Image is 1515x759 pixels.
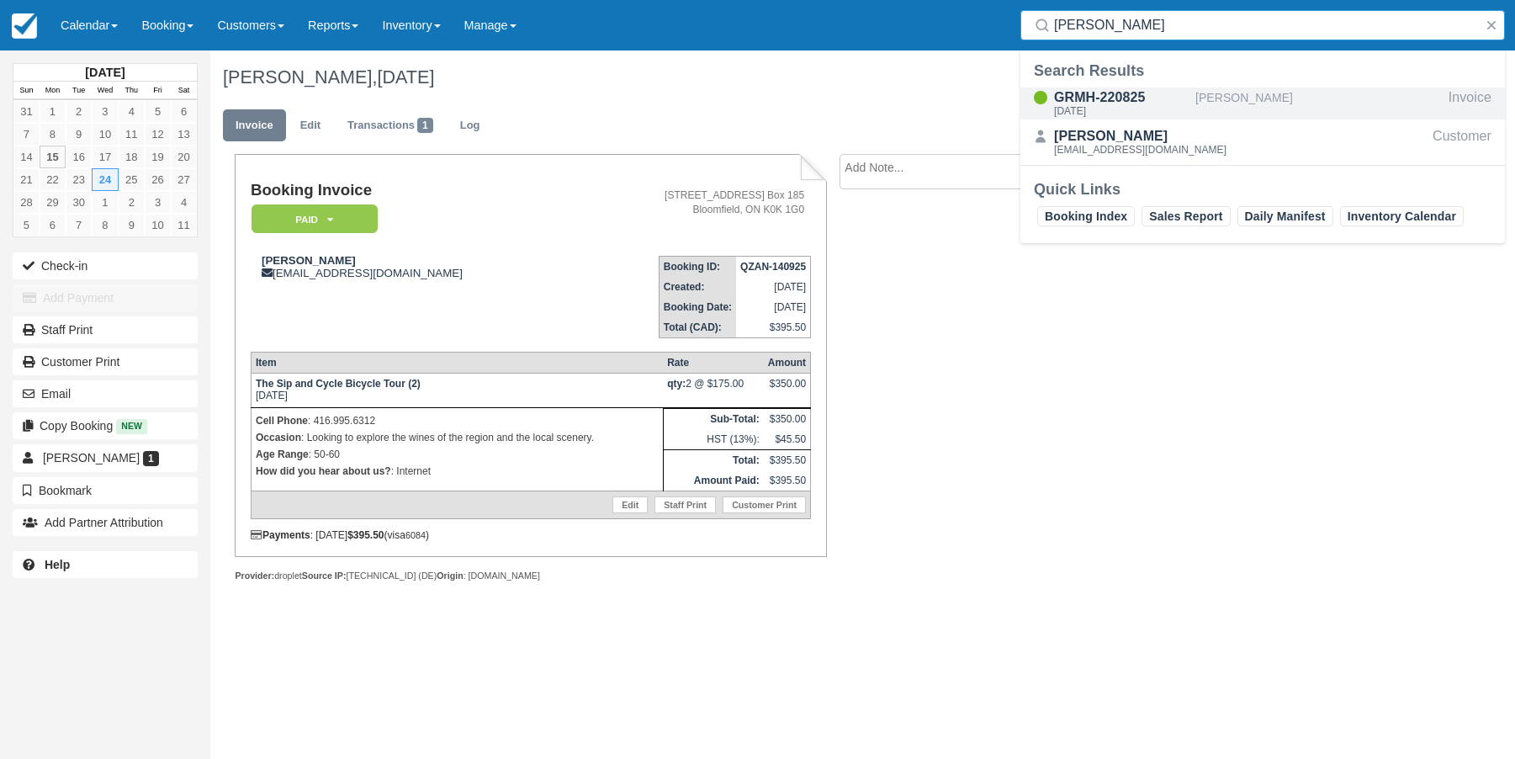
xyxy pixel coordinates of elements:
a: 4 [119,100,145,123]
td: $350.00 [764,409,811,430]
a: 11 [171,214,197,236]
p: : 50-60 [256,446,659,463]
a: 10 [145,214,171,236]
strong: $395.50 [347,529,384,541]
th: Total (CAD): [659,317,736,338]
div: Search Results [1034,61,1491,81]
a: 10 [92,123,118,146]
button: Email [13,380,198,407]
a: 21 [13,168,40,191]
div: : [DATE] (visa ) [251,529,811,541]
a: Transactions1 [335,109,446,142]
strong: The Sip and Cycle Bicycle Tour (2) [256,378,421,390]
a: 6 [171,100,197,123]
strong: Occasion [256,432,301,443]
a: Staff Print [654,496,716,513]
a: 30 [66,191,92,214]
span: [PERSON_NAME] [43,451,140,464]
strong: Provider: [235,571,274,581]
b: Help [45,558,70,571]
th: Amount [764,353,811,374]
em: Paid [252,204,378,234]
a: Booking Index [1037,206,1135,226]
td: $395.50 [764,470,811,491]
td: [DATE] [251,374,663,408]
a: Edit [612,496,648,513]
td: 2 @ $175.00 [663,374,764,408]
input: Search ( / ) [1054,10,1478,40]
h1: Booking Invoice [251,182,576,199]
strong: Source IP: [302,571,347,581]
address: [STREET_ADDRESS] Box 185 Bloomfield, ON K0K 1G0 [583,188,804,217]
a: 24 [92,168,118,191]
th: Tue [66,82,92,100]
small: 6084 [405,530,426,540]
a: 31 [13,100,40,123]
a: 25 [119,168,145,191]
a: 5 [145,100,171,123]
a: 3 [145,191,171,214]
button: Check-in [13,252,198,279]
a: 16 [66,146,92,168]
a: 7 [13,123,40,146]
th: Rate [663,353,764,374]
p: : Internet [256,463,659,480]
strong: [PERSON_NAME] [262,254,356,267]
td: $395.50 [736,317,811,338]
th: Wed [92,82,118,100]
span: [DATE] [377,66,434,88]
td: [DATE] [736,297,811,317]
span: 1 [417,118,433,133]
div: [PERSON_NAME] [1054,126,1226,146]
a: 19 [145,146,171,168]
th: Mon [40,82,66,100]
th: Amount Paid: [663,470,764,491]
a: 18 [119,146,145,168]
button: Copy Booking New [13,412,198,439]
a: GRMH-220825[DATE][PERSON_NAME]Invoice [1020,88,1505,119]
a: Staff Print [13,316,198,343]
th: Created: [659,277,736,297]
button: Add Partner Attribution [13,509,198,536]
th: Sun [13,82,40,100]
th: Booking Date: [659,297,736,317]
strong: Cell Phone [256,415,308,427]
a: 22 [40,168,66,191]
a: 20 [171,146,197,168]
a: 7 [66,214,92,236]
strong: Age Range [256,448,309,460]
th: Sub-Total: [663,409,764,430]
p: : Looking to explore the wines of the region and the local scenery. [256,429,659,446]
strong: Payments [251,529,310,541]
a: 5 [13,214,40,236]
a: [PERSON_NAME][EMAIL_ADDRESS][DOMAIN_NAME]Customer [1020,126,1505,158]
th: Thu [119,82,145,100]
a: 2 [66,100,92,123]
div: Customer [1433,126,1491,158]
div: Quick Links [1034,179,1491,199]
a: 11 [119,123,145,146]
a: 17 [92,146,118,168]
div: [EMAIL_ADDRESS][DOMAIN_NAME] [251,254,576,279]
div: [EMAIL_ADDRESS][DOMAIN_NAME] [1054,145,1226,155]
td: [DATE] [736,277,811,297]
td: HST (13%): [663,429,764,450]
a: 14 [13,146,40,168]
a: 23 [66,168,92,191]
button: Bookmark [13,477,198,504]
h1: [PERSON_NAME], [223,67,1334,88]
a: Paid [251,204,372,235]
a: 9 [119,214,145,236]
th: Total: [663,450,764,471]
th: Fri [145,82,171,100]
a: 3 [92,100,118,123]
a: 12 [145,123,171,146]
a: Invoice [223,109,286,142]
th: Sat [171,82,197,100]
a: Help [13,551,198,578]
a: [PERSON_NAME] 1 [13,444,198,471]
a: 9 [66,123,92,146]
a: 27 [171,168,197,191]
button: Add Payment [13,284,198,311]
strong: [DATE] [85,66,124,79]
